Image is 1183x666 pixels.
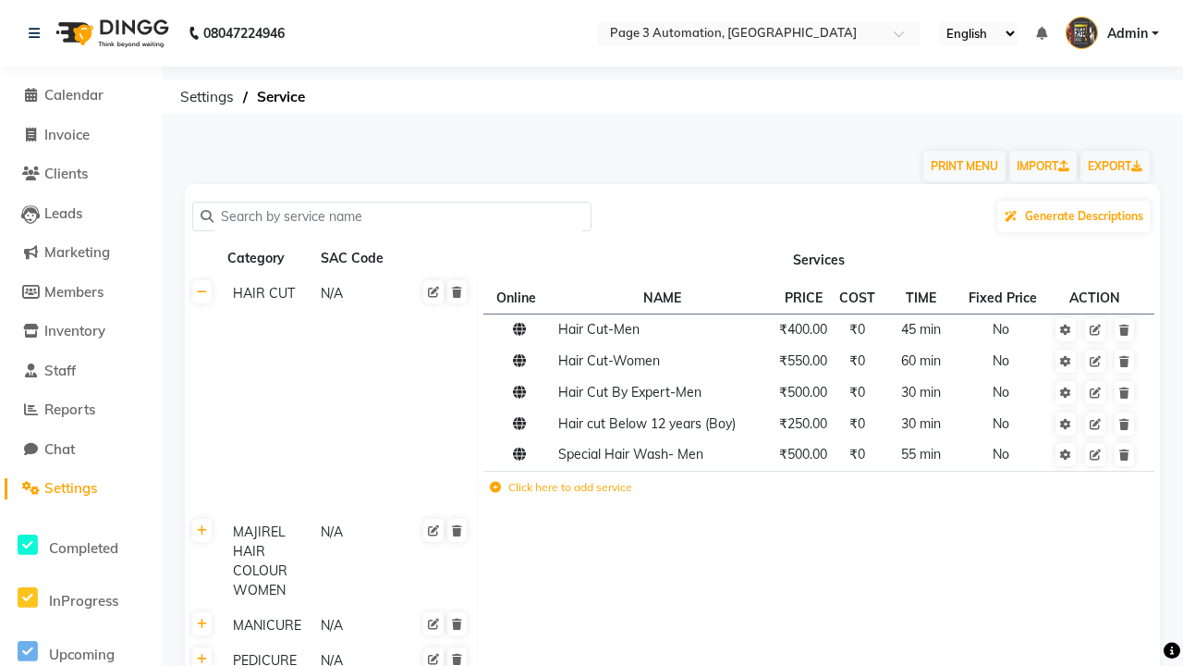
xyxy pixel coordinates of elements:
span: Completed [49,539,118,557]
span: 30 min [901,384,941,401]
input: Search by service name [213,203,583,231]
span: 55 min [901,446,941,462]
button: PRINT MENU [923,151,1006,182]
div: MANICURE [226,614,311,637]
a: Leads [5,203,157,225]
span: Members [44,283,104,301]
div: MAJIREL HAIR COLOUR WOMEN [226,521,311,602]
a: Chat [5,439,157,461]
span: ₹0 [849,446,865,462]
b: 08047224946 [203,7,285,59]
span: ₹0 [849,384,865,401]
a: Marketing [5,242,157,264]
a: Calendar [5,85,157,106]
span: ₹250.00 [779,415,827,432]
span: ₹500.00 [779,384,827,401]
a: IMPORT [1009,151,1077,182]
th: NAME [552,282,774,314]
span: Calendar [44,86,104,104]
th: PRICE [774,282,834,314]
span: Hair Cut By Expert-Men [558,384,701,401]
span: ₹400.00 [779,321,827,338]
span: ₹0 [849,352,865,369]
span: Hair Cut-Women [558,352,660,369]
span: Settings [44,479,97,497]
a: Members [5,282,157,303]
span: Upcoming [49,646,115,663]
div: N/A [319,614,405,637]
span: No [993,384,1009,401]
a: Staff [5,361,157,382]
span: 60 min [901,352,941,369]
th: Services [478,241,1161,277]
span: Leads [44,204,82,222]
span: Special Hair Wash- Men [558,446,703,462]
span: Hair Cut-Men [558,321,640,338]
span: Settings [171,80,243,114]
span: Service [248,80,314,114]
button: Generate Descriptions [997,201,1151,232]
img: logo [47,7,174,59]
span: ₹0 [849,321,865,338]
th: Online [483,282,552,314]
th: COST [834,282,882,314]
a: Clients [5,164,157,185]
img: Admin [1066,17,1098,49]
a: Settings [5,478,157,499]
span: Hair cut Below 12 years (Boy) [558,415,736,432]
span: Marketing [44,243,110,261]
span: ₹550.00 [779,352,827,369]
span: Staff [44,362,76,379]
div: HAIR CUT [226,282,311,305]
span: ₹0 [849,415,865,432]
span: Generate Descriptions [1025,209,1143,223]
span: No [993,352,1009,369]
div: N/A [319,521,405,602]
a: EXPORT [1080,151,1150,182]
span: Chat [44,440,75,458]
span: 45 min [901,321,941,338]
span: Admin [1107,24,1148,43]
div: SAC Code [319,247,405,270]
span: Invoice [44,126,90,143]
span: No [993,415,1009,432]
span: Clients [44,165,88,182]
label: Click here to add service [490,479,632,496]
span: No [993,321,1009,338]
a: Inventory [5,321,157,342]
span: Inventory [44,322,105,339]
div: N/A [319,282,405,305]
span: InProgress [49,592,118,610]
span: No [993,446,1009,462]
th: Fixed Price [960,282,1048,314]
div: Category [226,247,311,270]
span: ₹500.00 [779,446,827,462]
th: ACTION [1048,282,1142,314]
span: Reports [44,401,95,418]
a: Reports [5,400,157,421]
a: Invoice [5,125,157,146]
th: TIME [881,282,960,314]
span: 30 min [901,415,941,432]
